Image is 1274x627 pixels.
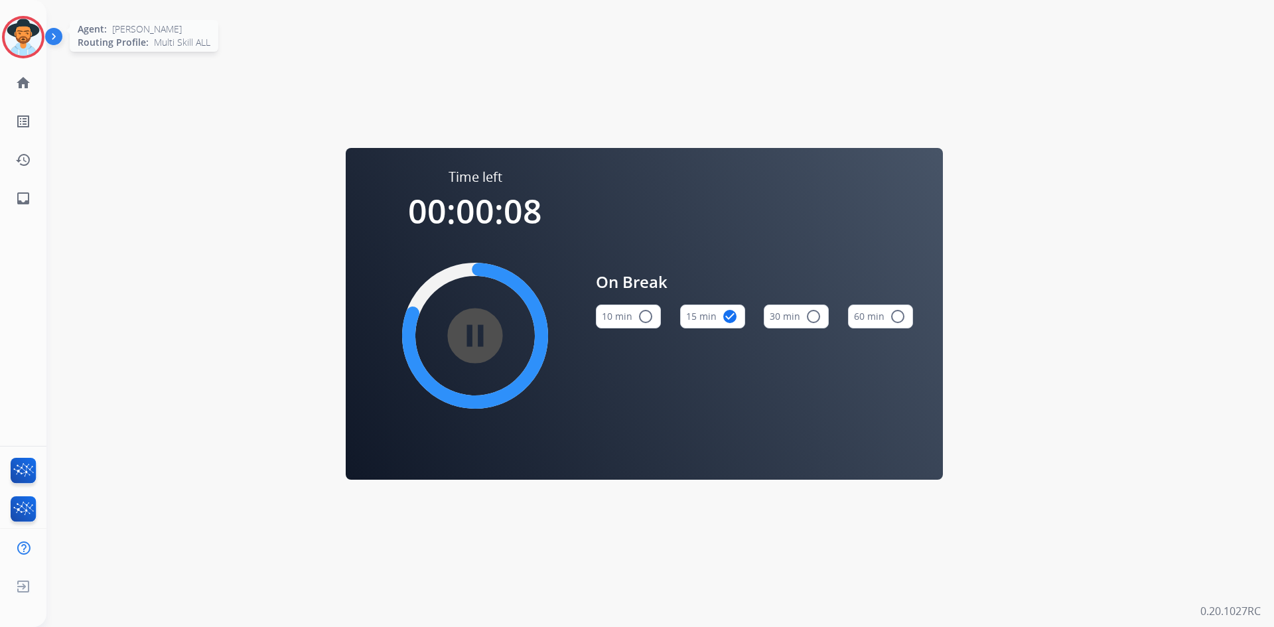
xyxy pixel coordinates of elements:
[112,23,182,36] span: [PERSON_NAME]
[449,168,502,186] span: Time left
[15,113,31,129] mat-icon: list_alt
[806,309,821,324] mat-icon: radio_button_unchecked
[638,309,654,324] mat-icon: radio_button_unchecked
[890,309,906,324] mat-icon: radio_button_unchecked
[15,190,31,206] mat-icon: inbox
[722,309,738,324] mat-icon: check_circle
[596,305,661,328] button: 10 min
[764,305,829,328] button: 30 min
[848,305,913,328] button: 60 min
[15,75,31,91] mat-icon: home
[1200,603,1261,619] p: 0.20.1027RC
[467,328,483,344] mat-icon: pause_circle_filled
[78,23,107,36] span: Agent:
[596,270,913,294] span: On Break
[408,188,542,234] span: 00:00:08
[680,305,745,328] button: 15 min
[5,19,42,56] img: avatar
[154,36,210,49] span: Multi Skill ALL
[78,36,149,49] span: Routing Profile:
[15,152,31,168] mat-icon: history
